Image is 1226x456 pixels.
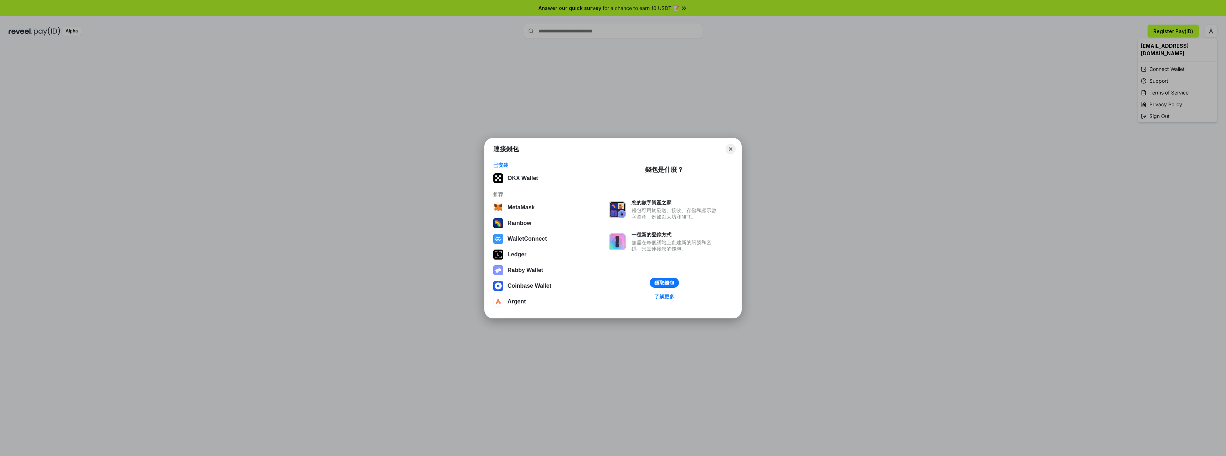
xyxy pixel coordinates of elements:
[493,297,503,307] img: svg+xml,%3Csvg%20width%3D%2228%22%20height%3D%2228%22%20viewBox%3D%220%200%2028%2028%22%20fill%3D...
[493,203,503,212] img: svg+xml,%3Csvg%20width%3D%2228%22%20height%3D%2228%22%20viewBox%3D%220%200%2028%2028%22%20fill%3D...
[632,199,720,206] div: 您的數字資產之家
[493,218,503,228] img: svg+xml,%3Csvg%20width%3D%22120%22%20height%3D%22120%22%20viewBox%3D%220%200%20120%20120%22%20fil...
[491,279,581,293] button: Coinbase Wallet
[493,265,503,275] img: svg+xml,%3Csvg%20xmlns%3D%22http%3A%2F%2Fwww.w3.org%2F2000%2Fsvg%22%20fill%3D%22none%22%20viewBox...
[632,207,720,220] div: 錢包可用於發送、接收、存儲和顯示數字資產，例如以太坊和NFT。
[491,294,581,309] button: Argent
[491,216,581,230] button: Rainbow
[493,191,578,198] div: 推荐
[609,201,626,218] img: svg+xml,%3Csvg%20xmlns%3D%22http%3A%2F%2Fwww.w3.org%2F2000%2Fsvg%22%20fill%3D%22none%22%20viewBox...
[508,283,551,289] div: Coinbase Wallet
[493,162,578,168] div: 已安裝
[491,232,581,246] button: WalletConnect
[650,292,679,301] a: 了解更多
[508,298,526,305] div: Argent
[508,220,531,226] div: Rainbow
[632,231,720,238] div: 一種新的登錄方式
[493,234,503,244] img: svg+xml,%3Csvg%20width%3D%2228%22%20height%3D%2228%22%20viewBox%3D%220%200%2028%2028%22%20fill%3D...
[609,233,626,250] img: svg+xml,%3Csvg%20xmlns%3D%22http%3A%2F%2Fwww.w3.org%2F2000%2Fsvg%22%20fill%3D%22none%22%20viewBox...
[508,236,547,242] div: WalletConnect
[645,165,684,174] div: 錢包是什麼？
[650,278,679,288] button: 獲取錢包
[508,251,526,258] div: Ledger
[491,247,581,262] button: Ledger
[493,145,519,153] h1: 連接錢包
[491,263,581,277] button: Rabby Wallet
[493,250,503,260] img: svg+xml,%3Csvg%20xmlns%3D%22http%3A%2F%2Fwww.w3.org%2F2000%2Fsvg%22%20width%3D%2228%22%20height%3...
[508,204,535,211] div: MetaMask
[493,281,503,291] img: svg+xml,%3Csvg%20width%3D%2228%22%20height%3D%2228%22%20viewBox%3D%220%200%2028%2028%22%20fill%3D...
[508,267,543,273] div: Rabby Wallet
[654,280,674,286] div: 獲取錢包
[508,175,538,181] div: OKX Wallet
[654,293,674,300] div: 了解更多
[491,200,581,215] button: MetaMask
[493,173,503,183] img: 5VZ71FV6L7PA3gg3tXrdQ+DgLhC+75Wq3no69P3MC0NFQpx2lL04Ql9gHK1bRDjsSBIvScBnDTk1WrlGIZBorIDEYJj+rhdgn...
[726,144,736,154] button: Close
[491,171,581,185] button: OKX Wallet
[632,239,720,252] div: 無需在每個網站上創建新的賬號和密碼，只需連接您的錢包。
